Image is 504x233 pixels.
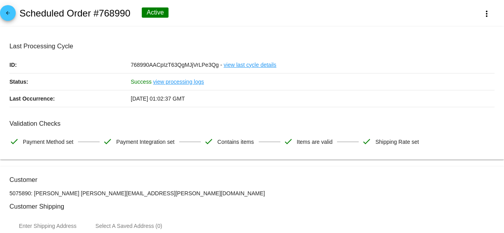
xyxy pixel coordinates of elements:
[131,62,222,68] span: 768990AACpIzT63QgMJjVrLPe3Qg -
[204,137,213,146] mat-icon: check
[9,120,495,127] h3: Validation Checks
[131,79,152,85] span: Success
[103,137,112,146] mat-icon: check
[23,134,73,150] span: Payment Method set
[375,134,419,150] span: Shipping Rate set
[153,73,204,90] a: view processing logs
[9,42,495,50] h3: Last Processing Cycle
[362,137,371,146] mat-icon: check
[9,176,495,183] h3: Customer
[3,10,13,20] mat-icon: arrow_back
[9,90,131,107] p: Last Occurrence:
[19,8,130,19] h2: Scheduled Order #768990
[19,223,76,229] div: Enter Shipping Address
[283,137,293,146] mat-icon: check
[9,73,131,90] p: Status:
[95,223,162,229] div: Select A Saved Address (0)
[116,134,174,150] span: Payment Integration set
[9,203,495,210] h3: Customer Shipping
[224,57,276,73] a: view last cycle details
[9,57,131,73] p: ID:
[482,9,491,18] mat-icon: more_vert
[9,137,19,146] mat-icon: check
[297,134,333,150] span: Items are valid
[131,95,185,102] span: [DATE] 01:02:37 GMT
[217,134,254,150] span: Contains items
[9,190,495,196] p: 5075890: [PERSON_NAME] [PERSON_NAME][EMAIL_ADDRESS][PERSON_NAME][DOMAIN_NAME]
[142,7,169,18] div: Active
